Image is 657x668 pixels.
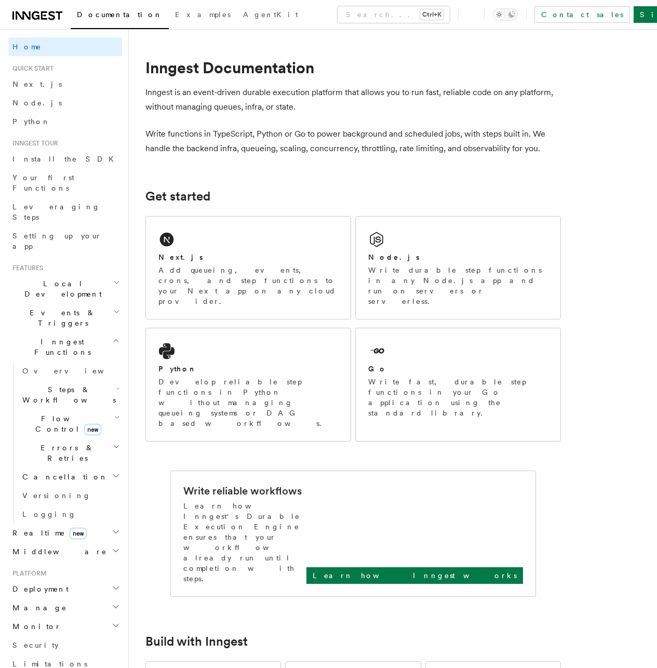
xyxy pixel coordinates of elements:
a: Setting up your app [8,226,122,256]
a: Examples [169,3,237,28]
button: Events & Triggers [8,303,122,332]
span: Setting up your app [12,232,102,250]
a: Your first Functions [8,168,122,197]
span: Events & Triggers [8,308,113,328]
a: Home [8,37,122,56]
a: Install the SDK [8,150,122,168]
span: Inngest tour [8,139,58,148]
a: Logging [18,505,122,524]
button: Steps & Workflows [18,380,122,409]
a: Security [8,636,122,654]
button: Inngest Functions [8,332,122,362]
p: Develop reliable step functions in Python without managing queueing systems or DAG based workflows. [158,377,338,429]
span: Versioning [22,491,91,500]
div: Inngest Functions [8,362,122,524]
span: Node.js [12,99,62,107]
button: Deployment [8,580,122,598]
button: Toggle dark mode [493,8,518,21]
span: Flow Control [18,413,114,434]
span: Leveraging Steps [12,203,100,221]
a: AgentKit [237,3,304,28]
h2: Python [158,364,197,374]
a: Contact sales [534,6,629,23]
button: Realtimenew [8,524,122,542]
a: Python [8,112,122,131]
a: Overview [18,362,122,380]
button: Errors & Retries [18,438,122,467]
span: Quick start [8,64,53,73]
span: Your first Functions [12,173,74,192]
p: Learn how Inngest works [313,570,517,581]
button: Cancellation [18,467,122,486]
span: Examples [175,10,231,19]
button: Local Development [8,274,122,303]
span: Security [12,641,59,649]
span: Python [12,117,50,126]
p: Write durable step functions in any Node.js app and run on servers or serverless. [368,265,548,306]
a: Learn how Inngest works [306,567,523,584]
p: Learn how Inngest's Durable Execution Engine ensures that your workflow already run until complet... [183,501,306,584]
button: Flow Controlnew [18,409,122,438]
a: GoWrite fast, durable step functions in your Go application using the standard library. [355,328,561,442]
a: Node.jsWrite durable step functions in any Node.js app and run on servers or serverless. [355,216,561,319]
a: Node.js [8,93,122,112]
span: AgentKit [243,10,298,19]
span: Monitor [8,621,61,632]
span: Platform [8,569,47,578]
p: Add queueing, events, crons, and step functions to your Next app on any cloud provider. [158,265,338,306]
button: Monitor [8,617,122,636]
p: Write fast, durable step functions in your Go application using the standard library. [368,377,548,418]
h2: Node.js [368,252,420,262]
span: Limitations [12,660,87,668]
span: Logging [22,510,76,518]
span: Home [12,42,42,52]
span: Overview [22,367,129,375]
p: Inngest is an event-driven durable execution platform that allows you to run fast, reliable code ... [145,85,561,114]
span: Realtime [8,528,87,538]
span: Inngest Functions [8,337,112,357]
span: new [84,424,101,435]
p: Write functions in TypeScript, Python or Go to power background and scheduled jobs, with steps bu... [145,127,561,156]
a: Versioning [18,486,122,505]
a: PythonDevelop reliable step functions in Python without managing queueing systems or DAG based wo... [145,328,351,442]
button: Search...Ctrl+K [338,6,450,23]
a: Documentation [71,3,169,29]
span: Manage [8,603,67,613]
h2: Go [368,364,387,374]
h1: Inngest Documentation [145,58,561,77]
span: Middleware [8,546,107,557]
a: Next.jsAdd queueing, events, crons, and step functions to your Next app on any cloud provider. [145,216,351,319]
span: Features [8,264,43,272]
button: Manage [8,598,122,617]
span: Next.js [12,80,62,88]
span: Documentation [77,10,163,19]
span: Deployment [8,584,69,594]
span: Install the SDK [12,155,120,163]
a: Get started [145,189,210,204]
span: Cancellation [18,472,108,482]
span: Local Development [8,278,113,299]
span: Errors & Retries [18,443,113,463]
h2: Next.js [158,252,203,262]
h2: Write reliable workflows [183,484,302,498]
span: Steps & Workflows [18,384,116,405]
span: new [70,528,87,539]
a: Leveraging Steps [8,197,122,226]
a: Next.js [8,75,122,93]
a: Build with Inngest [145,634,248,649]
kbd: Ctrl+K [420,9,444,20]
button: Middleware [8,542,122,561]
